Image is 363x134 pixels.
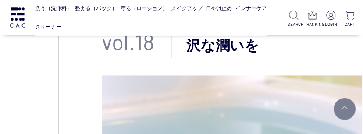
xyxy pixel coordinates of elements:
p: SEARCH [288,21,300,28]
p: CART [344,21,356,28]
img: tab_keywords_by_traffic_grey.svg [92,52,99,59]
div: キーワード流入 [102,53,141,58]
div: v 4.0.25 [25,14,43,21]
a: クリーナー [35,18,61,36]
img: logo [9,7,26,28]
img: website_grey.svg [14,23,21,31]
p: RANKING [307,21,319,28]
div: ドメイン: [DOMAIN_NAME] [23,23,101,31]
div: ドメイン概要 [39,53,73,58]
img: tab_domain_overview_orange.svg [30,52,37,59]
a: SEARCH [288,11,300,28]
a: LOGIN [325,11,337,28]
p: LOGIN [325,21,337,28]
img: logo_orange.svg [14,14,21,21]
a: CART [344,11,356,28]
a: RANKING [307,11,319,28]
